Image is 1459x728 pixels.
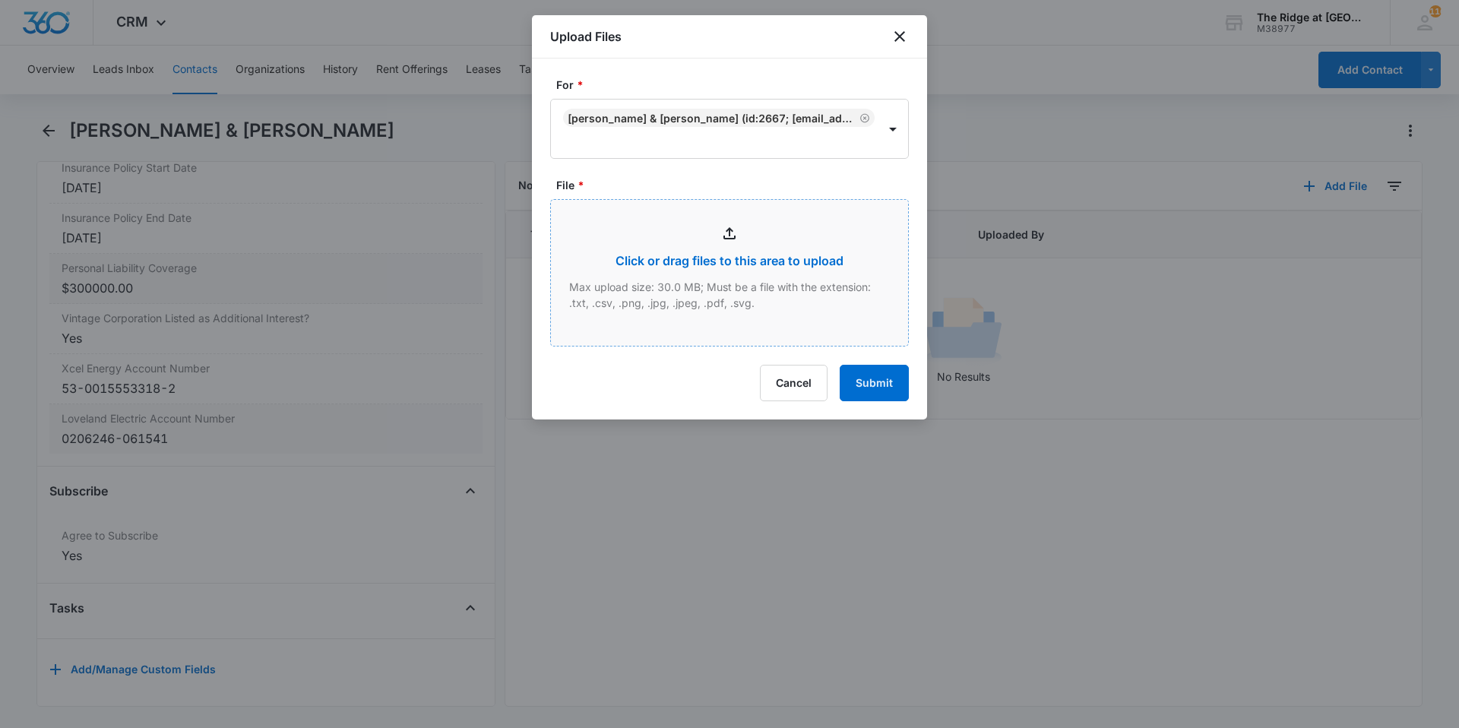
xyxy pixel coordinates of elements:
[556,77,915,93] label: For
[760,365,828,401] button: Cancel
[840,365,909,401] button: Submit
[550,27,622,46] h1: Upload Files
[556,177,915,193] label: File
[891,27,909,46] button: close
[856,112,870,123] div: Remove Aaron Moore & Erika Widmann (ID:2667; atlijorund556@gmail.com; 5129370598)
[568,112,856,125] div: [PERSON_NAME] & [PERSON_NAME] (ID:2667; [EMAIL_ADDRESS][DOMAIN_NAME]; 5129370598)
